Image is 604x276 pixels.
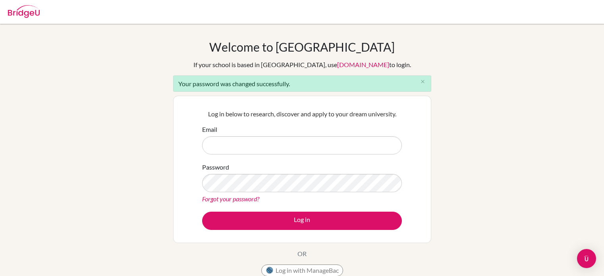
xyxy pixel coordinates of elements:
[8,5,40,18] img: Bridge-U
[173,75,431,92] div: Your password was changed successfully.
[202,212,402,230] button: Log in
[420,79,426,85] i: close
[193,60,411,69] div: If your school is based in [GEOGRAPHIC_DATA], use to login.
[202,125,217,134] label: Email
[297,249,307,259] p: OR
[577,249,596,268] div: Open Intercom Messenger
[415,76,431,88] button: Close
[202,109,402,119] p: Log in below to research, discover and apply to your dream university.
[337,61,389,68] a: [DOMAIN_NAME]
[202,195,259,203] a: Forgot your password?
[209,40,395,54] h1: Welcome to [GEOGRAPHIC_DATA]
[202,162,229,172] label: Password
